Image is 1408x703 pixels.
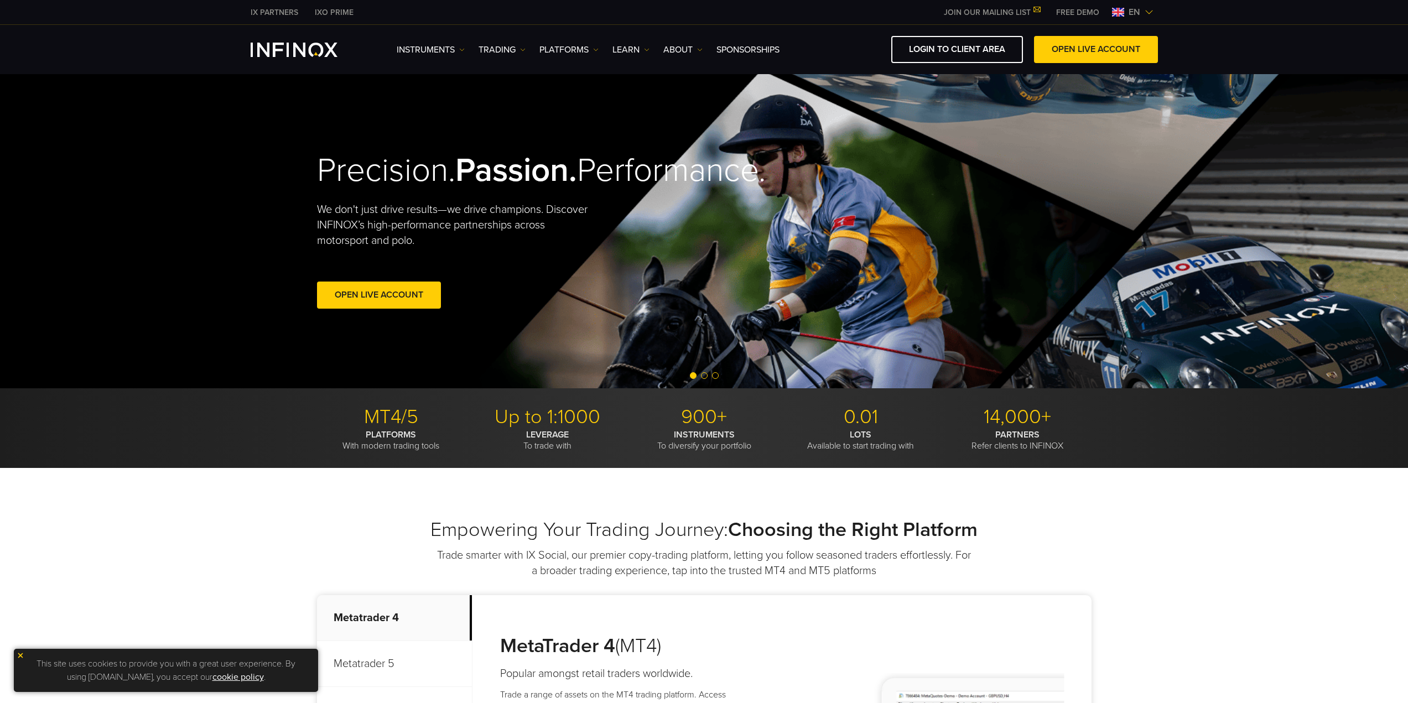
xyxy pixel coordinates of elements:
[728,518,978,541] strong: Choosing the Right Platform
[712,372,719,379] span: Go to slide 3
[212,671,264,683] a: cookie policy
[690,372,697,379] span: Go to slide 1
[936,8,1048,17] a: JOIN OUR MAILING LIST
[716,43,780,56] a: SPONSORSHIPS
[943,405,1092,429] p: 14,000+
[630,429,778,451] p: To diversify your portfolio
[474,429,622,451] p: To trade with
[674,429,735,440] strong: INSTRUMENTS
[19,654,313,686] p: This site uses cookies to provide you with a great user experience. By using [DOMAIN_NAME], you a...
[500,634,764,658] h3: (MT4)
[479,43,526,56] a: TRADING
[891,36,1023,63] a: LOGIN TO CLIENT AREA
[787,405,935,429] p: 0.01
[630,405,778,429] p: 900+
[943,429,1092,451] p: Refer clients to INFINOX
[500,666,764,681] h4: Popular amongst retail traders worldwide.
[787,429,935,451] p: Available to start trading with
[317,282,441,309] a: Open Live Account
[474,405,622,429] p: Up to 1:1000
[663,43,703,56] a: ABOUT
[1034,36,1158,63] a: OPEN LIVE ACCOUNT
[436,548,973,579] p: Trade smarter with IX Social, our premier copy-trading platform, letting you follow seasoned trad...
[317,150,666,191] h2: Precision. Performance.
[306,7,362,18] a: INFINOX
[317,518,1092,542] h2: Empowering Your Trading Journey:
[850,429,871,440] strong: LOTS
[317,641,472,687] p: Metatrader 5
[612,43,650,56] a: Learn
[995,429,1040,440] strong: PARTNERS
[500,634,615,658] strong: MetaTrader 4
[242,7,306,18] a: INFINOX
[317,595,472,641] p: Metatrader 4
[317,405,465,429] p: MT4/5
[317,429,465,451] p: With modern trading tools
[539,43,599,56] a: PLATFORMS
[1124,6,1145,19] span: en
[1048,7,1108,18] a: INFINOX MENU
[17,652,24,659] img: yellow close icon
[455,150,577,190] strong: Passion.
[526,429,569,440] strong: LEVERAGE
[397,43,465,56] a: Instruments
[701,372,708,379] span: Go to slide 2
[251,43,363,57] a: INFINOX Logo
[317,202,596,248] p: We don't just drive results—we drive champions. Discover INFINOX’s high-performance partnerships ...
[366,429,416,440] strong: PLATFORMS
